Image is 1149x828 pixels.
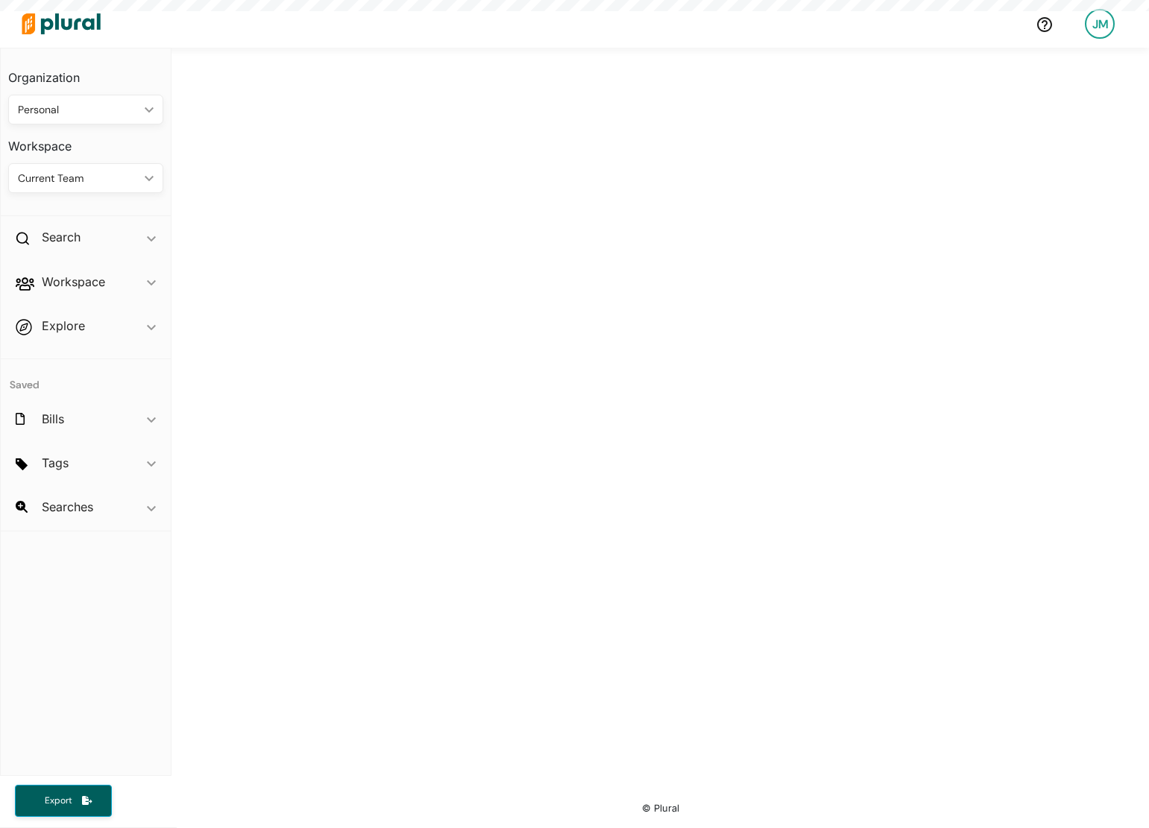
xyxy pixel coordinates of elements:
a: JM [1073,3,1127,45]
div: Current Team [18,171,139,186]
button: Export [15,785,112,817]
h3: Organization [8,56,163,89]
h3: Workspace [8,124,163,157]
h2: Tags [42,455,69,471]
h2: Searches [42,499,93,515]
small: © Plural [642,803,679,814]
h4: Saved [1,359,171,396]
div: Personal [18,102,139,118]
span: Export [34,794,82,807]
h2: Explore [42,317,85,334]
h2: Workspace [42,274,105,290]
h2: Bills [42,411,64,427]
h2: Search [42,229,81,245]
div: JM [1085,9,1115,39]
